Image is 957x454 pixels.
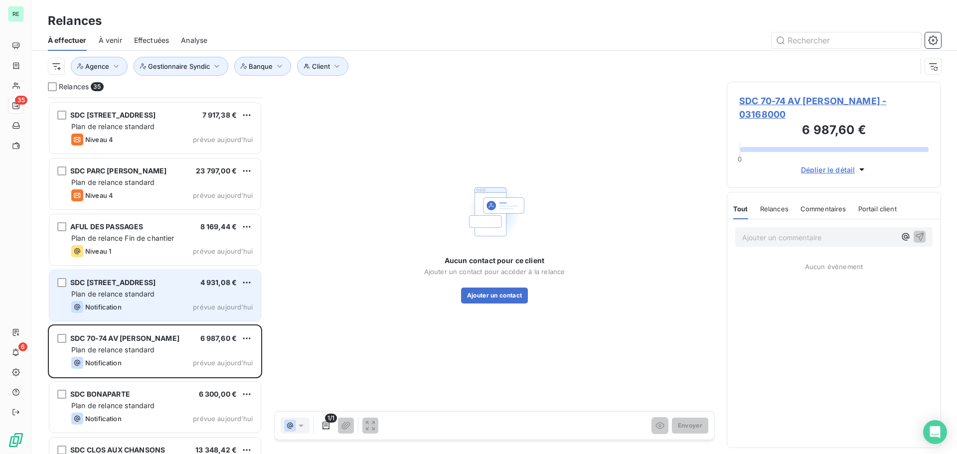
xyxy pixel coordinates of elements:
span: prévue aujourd’hui [193,136,253,144]
span: SDC CLOS AUX CHANSONS [70,446,165,454]
button: Envoyer [672,418,708,434]
span: 7 917,38 € [202,111,237,119]
span: prévue aujourd’hui [193,415,253,423]
div: RE [8,6,24,22]
span: 1/1 [325,414,337,423]
span: Niveau 4 [85,191,113,199]
img: Empty state [463,180,526,244]
span: Gestionnaire Syndic [148,62,210,70]
button: Client [297,57,348,76]
input: Rechercher [772,32,921,48]
span: 23 797,00 € [196,166,237,175]
span: Notification [85,359,122,367]
span: Aucun évènement [805,263,863,271]
span: Niveau 4 [85,136,113,144]
span: Effectuées [134,35,169,45]
span: prévue aujourd’hui [193,359,253,367]
h3: 6 987,60 € [739,121,929,141]
span: AFUL DES PASSAGES [70,222,144,231]
span: 0 [738,155,742,163]
span: SDC [STREET_ADDRESS] [70,278,156,287]
span: À venir [99,35,122,45]
button: Déplier le détail [798,164,870,175]
span: 6 300,00 € [199,390,237,398]
span: Notification [85,303,122,311]
span: Niveau 1 [85,247,111,255]
button: Gestionnaire Syndic [134,57,228,76]
img: Logo LeanPay [8,432,24,448]
h3: Relances [48,12,102,30]
span: Plan de relance standard [71,122,155,131]
span: 6 987,60 € [200,334,237,342]
span: Relances [59,82,89,92]
span: Relances [760,205,789,213]
span: 8 169,44 € [200,222,237,231]
span: Plan de relance standard [71,178,155,186]
span: 35 [91,82,103,91]
span: Aucun contact pour ce client [445,256,544,266]
span: prévue aujourd’hui [193,191,253,199]
span: À effectuer [48,35,87,45]
span: Plan de relance standard [71,290,155,298]
span: SDC BONAPARTE [70,390,130,398]
div: Open Intercom Messenger [923,420,947,444]
span: Plan de relance standard [71,345,155,354]
span: prévue aujourd’hui [193,247,253,255]
button: Ajouter un contact [461,288,528,303]
button: Banque [234,57,291,76]
span: Déplier le détail [801,164,855,175]
span: Ajouter un contact pour accéder à la relance [424,268,565,276]
span: Plan de relance standard [71,401,155,410]
span: SDC [STREET_ADDRESS] [70,111,156,119]
span: SDC PARC [PERSON_NAME] [70,166,166,175]
span: 4 931,08 € [200,278,237,287]
span: Banque [249,62,273,70]
span: Notification [85,415,122,423]
span: 13 348,42 € [195,446,237,454]
span: Plan de relance Fin de chantier [71,234,174,242]
span: Client [312,62,330,70]
span: Commentaires [800,205,846,213]
span: Portail client [858,205,897,213]
span: Agence [85,62,109,70]
span: Tout [733,205,748,213]
span: 35 [15,96,27,105]
div: grid [48,98,262,454]
span: 6 [18,342,27,351]
span: SDC 70-74 AV [PERSON_NAME] - 03168000 [739,94,929,121]
span: Analyse [181,35,207,45]
span: prévue aujourd’hui [193,303,253,311]
span: SDC 70-74 AV [PERSON_NAME] [70,334,179,342]
button: Agence [71,57,128,76]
